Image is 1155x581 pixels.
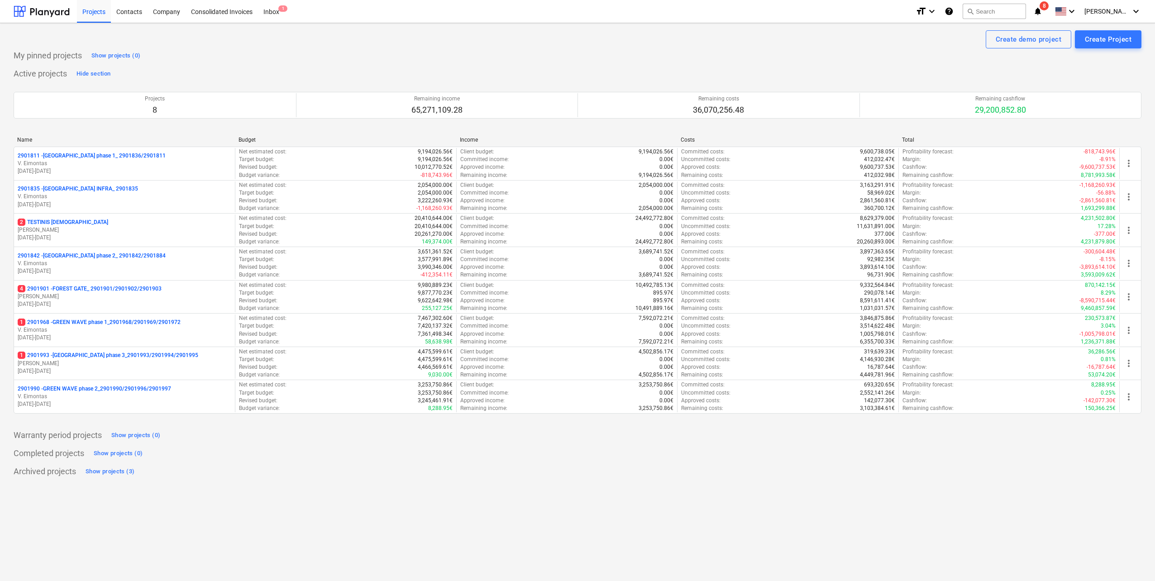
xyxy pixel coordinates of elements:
p: Approved income : [460,263,505,271]
p: Remaining costs : [681,171,723,179]
div: 2901842 -[GEOGRAPHIC_DATA] phase 2_ 2901842/2901884V. Eimontas[DATE]-[DATE] [18,252,231,275]
p: 2,054,000.00€ [418,189,453,197]
p: Committed income : [460,189,509,197]
p: V. Eimontas [18,260,231,267]
p: [DATE] - [DATE] [18,167,231,175]
p: Cashflow : [902,197,927,205]
p: Client budget : [460,314,494,322]
p: Profitability forecast : [902,281,954,289]
p: 24,492,772.80€ [635,238,673,246]
p: 0.00€ [659,356,673,363]
p: 2901811 - [GEOGRAPHIC_DATA] phase 1_ 2901836/2901811 [18,152,166,160]
span: 8 [1040,1,1049,10]
p: Remaining cashflow : [902,305,954,312]
div: Name [17,137,231,143]
p: Profitability forecast : [902,214,954,222]
p: Revised budget : [239,163,277,171]
p: Remaining income : [460,171,507,179]
p: -1,168,260.93€ [416,205,453,212]
p: Profitability forecast : [902,314,954,322]
p: Approved income : [460,197,505,205]
span: more_vert [1123,325,1134,336]
p: 9,980,889.23€ [418,281,453,289]
p: 8 [145,105,165,115]
p: 377.00€ [874,230,895,238]
p: Approved income : [460,163,505,171]
div: Total [902,137,1116,143]
p: Committed costs : [681,148,725,156]
span: 1 [278,5,287,12]
p: 3,846,875.86€ [860,314,895,322]
p: V. Eimontas [18,326,231,334]
span: more_vert [1123,291,1134,302]
p: 4,231,879.80€ [1081,238,1116,246]
div: 2901990 -GREEN WAVE phase 2_2901990/2901996/2901997V. Eimontas[DATE]-[DATE] [18,385,231,408]
p: 9,194,026.56€ [418,156,453,163]
p: 10,012,770.52€ [415,163,453,171]
div: Show projects (3) [86,467,134,477]
p: 8,629,379.00€ [860,214,895,222]
p: 1,031,031.57€ [860,305,895,312]
p: [PERSON_NAME] [18,293,231,300]
p: TESTINIS [DEMOGRAPHIC_DATA] [18,219,108,226]
p: -1,168,260.93€ [1079,181,1116,189]
p: 9,332,564.84€ [860,281,895,289]
p: 3,514,622.48€ [860,322,895,330]
p: 2901990 - GREEN WAVE phase 2_2901990/2901996/2901997 [18,385,171,393]
p: 36,070,256.48 [693,105,744,115]
p: -2,861,560.81€ [1079,197,1116,205]
p: 0.00€ [659,230,673,238]
i: keyboard_arrow_down [1066,6,1077,17]
p: Uncommitted costs : [681,223,730,230]
p: 0.00€ [659,189,673,197]
p: 0.00€ [659,330,673,338]
p: Uncommitted costs : [681,256,730,263]
p: 2,054,000.00€ [639,205,673,212]
p: 4,146,930.28€ [860,356,895,363]
p: 3,593,009.62€ [1081,271,1116,279]
p: Net estimated cost : [239,281,286,289]
p: Client budget : [460,214,494,222]
span: 1 [18,319,25,326]
p: Committed costs : [681,181,725,189]
p: 3,577,991.89€ [418,256,453,263]
p: Committed costs : [681,348,725,356]
p: Remaining income : [460,271,507,279]
div: 2901811 -[GEOGRAPHIC_DATA] phase 1_ 2901836/2901811V. Eimontas[DATE]-[DATE] [18,152,231,175]
p: 3,689,741.52€ [639,248,673,256]
p: V. Eimontas [18,193,231,200]
p: Approved costs : [681,297,721,305]
p: -8,590,715.44€ [1079,297,1116,305]
p: 2901993 - [GEOGRAPHIC_DATA] phase 3_2901993/2901994/2901995 [18,352,198,359]
p: Net estimated cost : [239,214,286,222]
span: more_vert [1123,358,1134,369]
p: Remaining cashflow : [902,171,954,179]
p: Profitability forecast : [902,181,954,189]
span: 1 [18,352,25,359]
p: Committed income : [460,223,509,230]
p: 895.97€ [653,297,673,305]
p: Cashflow : [902,330,927,338]
p: [DATE] - [DATE] [18,300,231,308]
iframe: Chat Widget [1110,538,1155,581]
p: 58,969.02€ [867,189,895,197]
p: 2,054,000.00€ [639,181,673,189]
p: Target budget : [239,289,274,297]
i: format_size [916,6,926,17]
p: Committed income : [460,322,509,330]
p: Margin : [902,289,921,297]
p: 0.00€ [659,322,673,330]
p: 0.00€ [659,156,673,163]
p: 96,731.90€ [867,271,895,279]
p: Uncommitted costs : [681,156,730,163]
p: -818,743.96€ [420,171,453,179]
p: Approved costs : [681,230,721,238]
p: 20,410,644.00€ [415,223,453,230]
p: 3.04% [1101,322,1116,330]
p: 0.00€ [659,163,673,171]
p: 3,651,361.52€ [418,248,453,256]
p: Uncommitted costs : [681,322,730,330]
p: Target budget : [239,356,274,363]
p: Target budget : [239,189,274,197]
p: 870,142.15€ [1085,281,1116,289]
